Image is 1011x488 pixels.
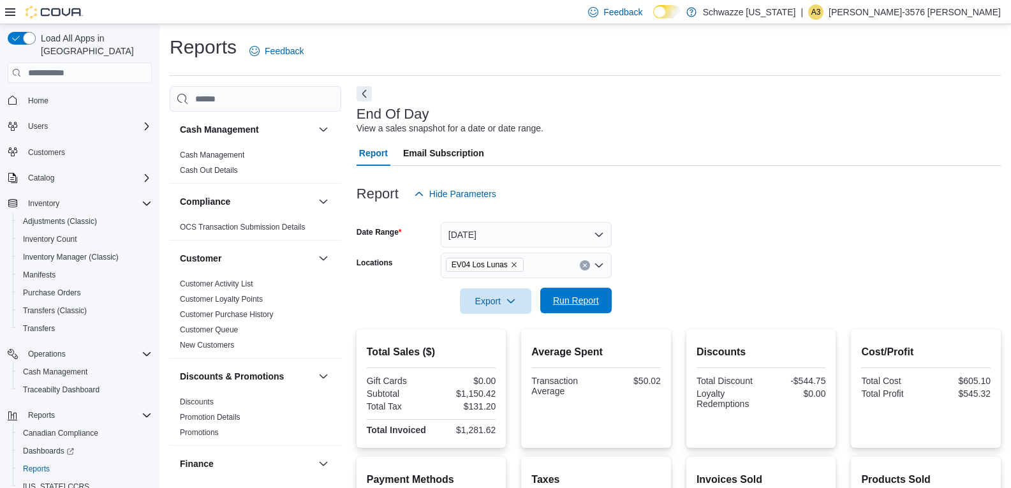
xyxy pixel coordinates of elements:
[13,248,157,266] button: Inventory Manager (Classic)
[180,195,313,208] button: Compliance
[180,151,244,159] a: Cash Management
[13,212,157,230] button: Adjustments (Classic)
[359,140,388,166] span: Report
[23,196,64,211] button: Inventory
[861,376,923,386] div: Total Cost
[180,428,219,437] a: Promotions
[170,147,341,183] div: Cash Management
[653,5,680,18] input: Dark Mode
[23,428,98,438] span: Canadian Compliance
[18,382,105,397] a: Traceabilty Dashboard
[434,401,496,411] div: $131.20
[23,367,87,377] span: Cash Management
[23,196,152,211] span: Inventory
[23,408,152,423] span: Reports
[510,261,518,269] button: Remove EV04 Los Lunas from selection in this group
[357,86,372,101] button: Next
[23,119,53,134] button: Users
[553,294,599,307] span: Run Report
[18,267,61,283] a: Manifests
[367,344,496,360] h2: Total Sales ($)
[316,456,331,471] button: Finance
[697,472,826,487] h2: Invoices Sold
[170,34,237,60] h1: Reports
[18,461,55,477] a: Reports
[861,472,991,487] h2: Products Sold
[861,344,991,360] h2: Cost/Profit
[446,258,524,272] span: EV04 Los Lunas
[28,147,65,158] span: Customers
[367,425,426,435] strong: Total Invoiced
[180,325,238,335] span: Customer Queue
[13,363,157,381] button: Cash Management
[580,260,590,270] button: Clear input
[367,388,429,399] div: Subtotal
[929,388,991,399] div: $545.32
[3,169,157,187] button: Catalog
[18,303,152,318] span: Transfers (Classic)
[929,376,991,386] div: $605.10
[26,6,83,18] img: Cova
[18,303,92,318] a: Transfers (Classic)
[13,320,157,337] button: Transfers
[316,194,331,209] button: Compliance
[28,96,48,106] span: Home
[180,412,240,422] span: Promotion Details
[434,388,496,399] div: $1,150.42
[764,376,825,386] div: -$544.75
[18,364,152,380] span: Cash Management
[460,288,531,314] button: Export
[357,258,393,268] label: Locations
[170,219,341,240] div: Compliance
[18,461,152,477] span: Reports
[316,251,331,266] button: Customer
[811,4,821,20] span: A3
[23,92,152,108] span: Home
[18,232,152,247] span: Inventory Count
[180,166,238,175] a: Cash Out Details
[316,122,331,137] button: Cash Management
[18,285,152,300] span: Purchase Orders
[3,143,157,161] button: Customers
[180,310,274,319] a: Customer Purchase History
[180,279,253,289] span: Customer Activity List
[531,376,593,396] div: Transaction Average
[316,369,331,384] button: Discounts & Promotions
[18,249,124,265] a: Inventory Manager (Classic)
[28,198,59,209] span: Inventory
[180,279,253,288] a: Customer Activity List
[367,376,429,386] div: Gift Cards
[180,457,313,470] button: Finance
[180,252,313,265] button: Customer
[18,321,60,336] a: Transfers
[28,173,54,183] span: Catalog
[180,340,234,350] span: New Customers
[180,195,230,208] h3: Compliance
[23,270,55,280] span: Manifests
[861,388,923,399] div: Total Profit
[23,234,77,244] span: Inventory Count
[441,222,612,248] button: [DATE]
[3,91,157,109] button: Home
[180,413,240,422] a: Promotion Details
[180,325,238,334] a: Customer Queue
[23,346,152,362] span: Operations
[829,4,1001,20] p: [PERSON_NAME]-3576 [PERSON_NAME]
[357,122,543,135] div: View a sales snapshot for a date or date range.
[3,195,157,212] button: Inventory
[170,276,341,358] div: Customer
[28,349,66,359] span: Operations
[3,406,157,424] button: Reports
[540,288,612,313] button: Run Report
[23,119,152,134] span: Users
[180,123,313,136] button: Cash Management
[13,442,157,460] a: Dashboards
[23,93,54,108] a: Home
[180,370,313,383] button: Discounts & Promotions
[18,443,152,459] span: Dashboards
[180,397,214,407] span: Discounts
[180,165,238,175] span: Cash Out Details
[808,4,823,20] div: Alexis-3576 Garcia-Ortega
[18,267,152,283] span: Manifests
